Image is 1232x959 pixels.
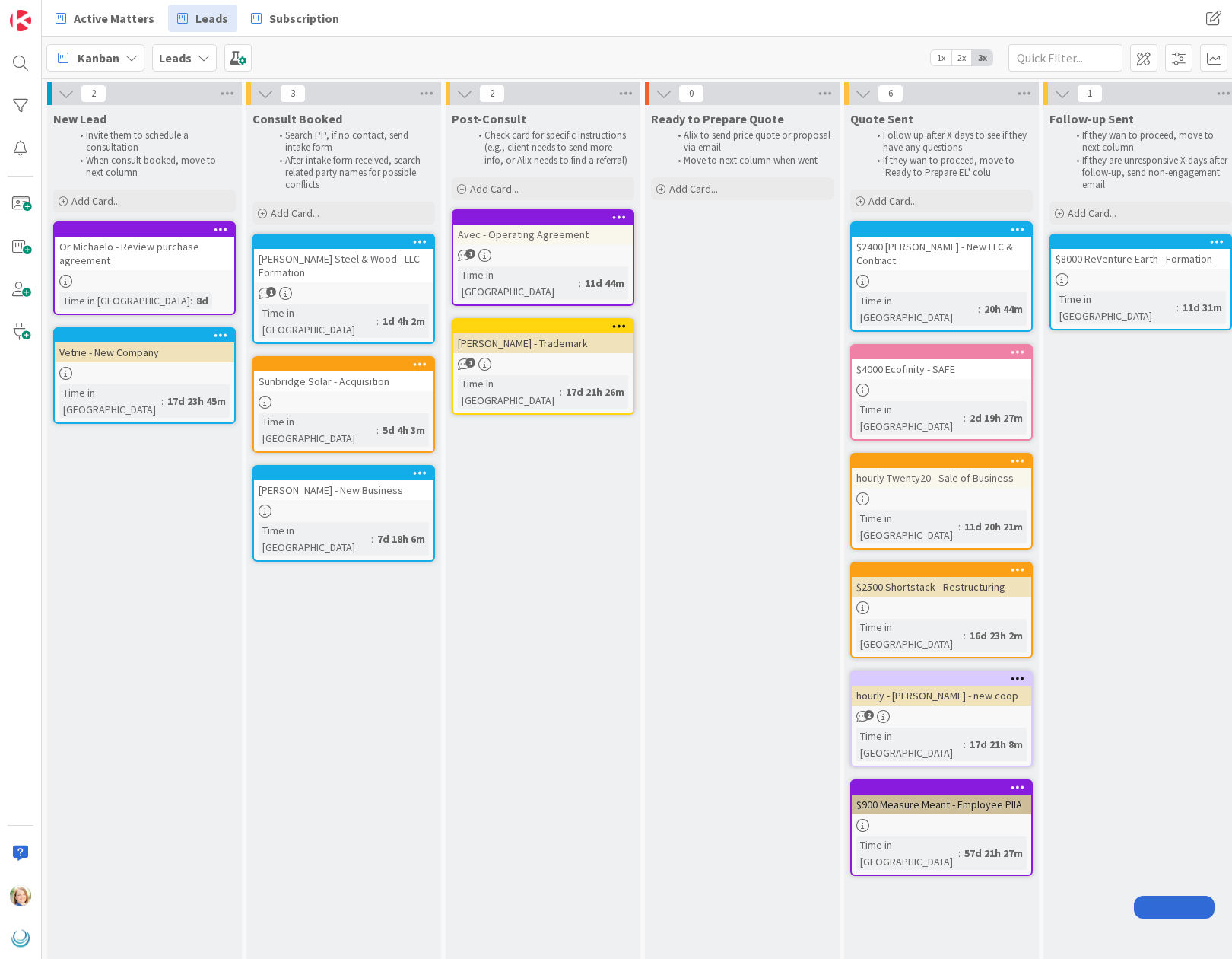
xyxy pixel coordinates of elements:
[931,50,951,65] span: 1x
[1049,111,1134,126] span: Follow-up Sent
[964,736,966,753] span: :
[78,49,119,67] span: Kanban
[852,237,1031,270] div: $2400 [PERSON_NAME] - New LLC & Contract
[678,84,704,103] span: 0
[71,194,120,208] span: Add Card...
[852,686,1031,706] div: hourly - [PERSON_NAME] - new coop
[254,480,433,500] div: [PERSON_NAME] - New Business
[458,375,560,409] div: Time in [GEOGRAPHIC_DATA]
[868,155,1030,180] li: If they wan to proceed, move to 'Ready to Prepare EL' colu
[868,194,917,208] span: Add Card...
[1068,129,1230,155] li: If they wan to proceed, move to next column
[966,627,1027,644] div: 16d 23h 2m
[376,422,379,438] span: :
[669,182,718,196] span: Add Card...
[856,728,964,761] div: Time in [GEOGRAPHIC_DATA]
[59,384,161,418] div: Time in [GEOGRAPHIC_DATA]
[55,342,234,362] div: Vetrie - New Company
[192,292,212,309] div: 8d
[254,358,433,391] div: Sunbridge Solar - Acquisition
[852,346,1031,379] div: $4000 Ecofinity - SAFE
[958,845,961,862] span: :
[161,393,164,409] span: :
[10,928,31,949] img: avatar
[966,736,1027,753] div: 17d 21h 8m
[280,84,306,103] span: 3
[852,454,1031,488] div: hourly Twenty20 - Sale of Business
[373,530,429,547] div: 7d 18h 6m
[1077,84,1103,103] span: 1
[453,320,633,353] div: [PERSON_NAME] - Trademark
[958,518,961,535] span: :
[195,9,228,27] span: Leads
[964,627,966,644] span: :
[55,237,234,270] div: Or Michaelo - Review purchase agreement
[856,619,964,652] div: Time in [GEOGRAPHIC_DATA]
[961,845,1027,862] div: 57d 21h 27m
[453,211,633,244] div: Avec - Operating Agreement
[453,225,633,244] div: Avec - Operating Agreement
[168,5,237,32] a: Leads
[71,155,233,180] li: When consult booked, move to next column
[254,249,433,282] div: [PERSON_NAME] Steel & Wood - LLC Formation
[1176,299,1179,316] span: :
[55,329,234,362] div: Vetrie - New Company
[379,422,429,438] div: 5d 4h 3m
[852,468,1031,488] div: hourly Twenty20 - Sale of Business
[242,5,348,32] a: Subscription
[269,9,339,27] span: Subscription
[961,518,1027,535] div: 11d 20h 21m
[271,206,319,220] span: Add Card...
[164,393,230,409] div: 17d 23h 45m
[972,50,992,65] span: 3x
[74,9,154,27] span: Active Matters
[852,795,1031,814] div: $900 Measure Meant - Employee PIIA
[254,371,433,391] div: Sunbridge Solar - Acquisition
[271,129,433,155] li: Search PP, if no contact, send intake form
[259,304,376,338] div: Time in [GEOGRAPHIC_DATA]
[850,111,913,126] span: Quote Sent
[1068,206,1116,220] span: Add Card...
[470,182,519,196] span: Add Card...
[452,111,526,126] span: Post-Consult
[376,313,379,330] span: :
[980,301,1027,317] div: 20h 44m
[453,333,633,353] div: [PERSON_NAME] - Trademark
[856,292,978,326] div: Time in [GEOGRAPHIC_DATA]
[252,111,342,126] span: Consult Booked
[271,155,433,192] li: After intake form received, search related party names for possible conflicts
[579,275,581,292] span: :
[1051,249,1230,269] div: $8000 ReVenture Earth - Formation
[371,530,373,547] span: :
[470,129,632,167] li: Check card for specific instructions (e.g., client needs to send more info, or Alix needs to find...
[966,409,1027,426] div: 2d 19h 27m
[852,359,1031,379] div: $4000 Ecofinity - SAFE
[560,384,562,400] span: :
[669,129,831,155] li: Alix to send price quote or proposal via email
[951,50,972,65] span: 2x
[868,129,1030,155] li: Follow up after X days to see if they have any questions
[71,129,233,155] li: Invite them to schedule a consultation
[458,266,579,300] div: Time in [GEOGRAPHIC_DATA]
[379,313,429,330] div: 1d 4h 2m
[1068,155,1230,192] li: If they are unresponsive X days after follow-up, send non-engagement email
[878,84,903,103] span: 6
[259,522,371,556] div: Time in [GEOGRAPHIC_DATA]
[465,249,475,259] span: 1
[856,401,964,435] div: Time in [GEOGRAPHIC_DATA]
[259,413,376,447] div: Time in [GEOGRAPHIC_DATA]
[59,292,190,309] div: Time in [GEOGRAPHIC_DATA]
[669,155,831,167] li: Move to next column when went
[1056,291,1176,324] div: Time in [GEOGRAPHIC_DATA]
[266,287,276,297] span: 1
[856,836,958,870] div: Time in [GEOGRAPHIC_DATA]
[1051,235,1230,269] div: $8000 ReVenture Earth - Formation
[159,50,192,65] b: Leads
[465,358,475,368] span: 1
[190,292,192,309] span: :
[856,510,958,543] div: Time in [GEOGRAPHIC_DATA]
[81,84,106,103] span: 2
[978,301,980,317] span: :
[852,781,1031,814] div: $900 Measure Meant - Employee PIIA
[1179,299,1226,316] div: 11d 31m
